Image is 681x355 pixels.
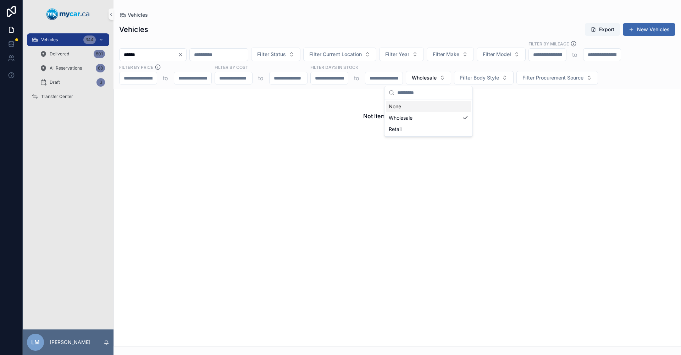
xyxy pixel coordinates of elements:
div: 3 [96,78,105,87]
img: App logo [46,9,90,20]
p: to [163,74,168,82]
span: Filter Status [257,51,286,58]
div: Retail [386,124,471,135]
a: Transfer Center [27,90,109,103]
p: to [572,50,577,59]
div: 344 [83,35,96,44]
p: [PERSON_NAME] [50,339,90,346]
span: Draft [50,80,60,85]
span: Filter Year [385,51,409,58]
button: Select Button [516,71,598,84]
h1: Vehicles [119,24,148,34]
a: Vehicles [119,11,148,18]
div: Suggestions [384,99,472,136]
span: LM [31,338,40,346]
button: Select Button [406,71,451,84]
h2: Not items could be found [363,112,431,120]
span: Vehicles [41,37,58,43]
label: Filter By Mileage [528,40,569,47]
label: FILTER BY PRICE [119,64,153,70]
a: Vehicles344 [27,33,109,46]
span: Filter Current Location [309,51,362,58]
span: Wholesale [412,74,437,81]
button: Select Button [303,48,376,61]
span: Delivered [50,51,69,57]
a: Draft3 [35,76,109,89]
span: Filter Body Style [460,74,499,81]
p: to [258,74,264,82]
span: Filter Model [483,51,511,58]
div: scrollable content [23,28,113,112]
button: Select Button [379,48,424,61]
span: Filter Procurement Source [522,74,583,81]
a: All Reservations68 [35,62,109,75]
div: 801 [94,50,105,58]
button: Export [585,23,620,36]
button: Select Button [454,71,514,84]
a: Delivered801 [35,48,109,60]
button: Select Button [427,48,474,61]
button: New Vehicles [623,23,675,36]
span: All Reservations [50,65,82,71]
label: Filter Days In Stock [310,64,358,70]
label: FILTER BY COST [215,64,248,70]
span: Filter Make [433,51,459,58]
div: None [386,101,471,112]
span: Vehicles [128,11,148,18]
button: Select Button [251,48,300,61]
span: Transfer Center [41,94,73,99]
button: Clear [178,52,186,58]
p: to [354,74,359,82]
button: Select Button [477,48,526,61]
div: Wholesale [386,112,471,124]
div: 68 [96,64,105,72]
